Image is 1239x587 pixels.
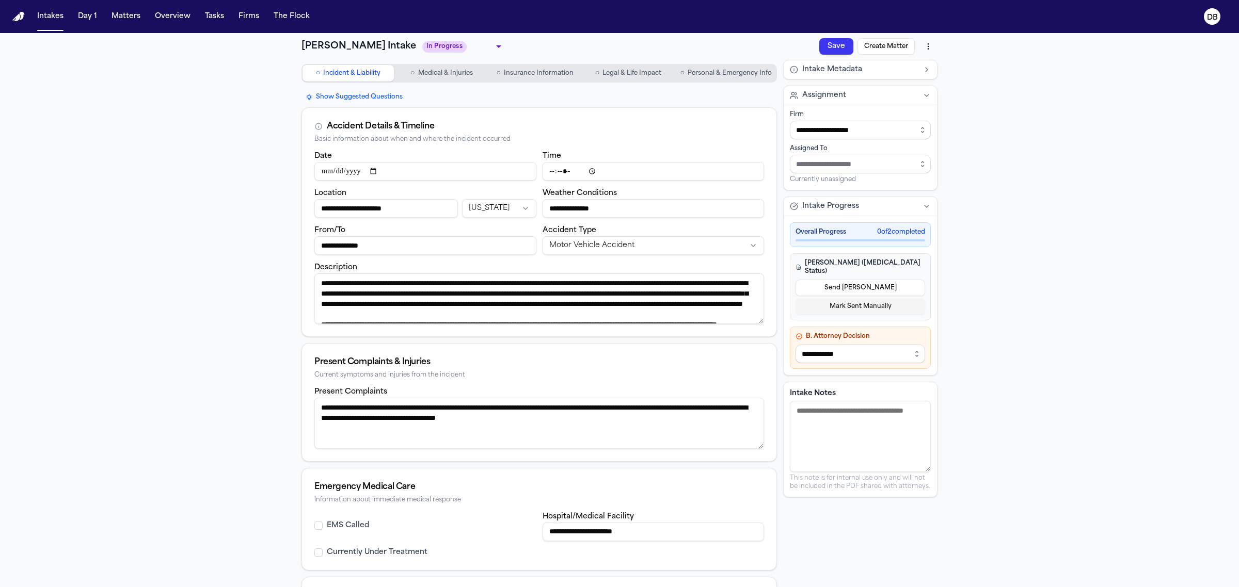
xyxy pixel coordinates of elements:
input: Incident location [314,199,458,218]
textarea: Present complaints [314,398,764,448]
button: Save [819,38,853,55]
div: Current symptoms and injuries from the incident [314,371,764,379]
button: Send [PERSON_NAME] [796,280,925,296]
label: EMS Called [327,520,369,531]
button: Intakes [33,7,68,26]
h4: [PERSON_NAME] ([MEDICAL_DATA] Status) [796,259,925,275]
span: Personal & Emergency Info [688,69,772,77]
button: Intake Metadata [784,60,937,79]
div: Present Complaints & Injuries [314,356,764,368]
button: Create Matter [857,38,915,55]
input: Hospital or medical facility [543,523,765,541]
button: The Flock [269,7,314,26]
div: Information about immediate medical response [314,496,764,504]
span: Legal & Life Impact [602,69,661,77]
span: Insurance Information [504,69,574,77]
span: ○ [496,68,500,78]
h1: [PERSON_NAME] Intake [301,39,416,54]
label: Present Complaints [314,388,387,396]
div: Accident Details & Timeline [327,120,434,133]
button: Firms [234,7,263,26]
div: Assigned To [790,144,931,153]
label: Time [543,152,561,160]
button: Mark Sent Manually [796,298,925,315]
input: Assign to staff member [790,155,931,173]
button: Assignment [784,86,937,105]
div: Update intake status [422,39,505,54]
span: ○ [680,68,685,78]
img: Finch Logo [12,12,25,22]
button: Go to Medical & Injuries [396,65,487,81]
button: Tasks [201,7,228,26]
label: Weather Conditions [543,189,617,197]
label: Hospital/Medical Facility [543,513,634,520]
button: Go to Insurance Information [489,65,581,81]
button: Go to Legal & Life Impact [583,65,674,81]
div: Firm [790,110,931,119]
span: 0 of 2 completed [877,228,925,236]
span: In Progress [422,41,467,53]
button: Overview [151,7,195,26]
span: Incident & Liability [323,69,380,77]
input: Weather conditions [543,199,765,218]
input: From/To destination [314,236,536,255]
span: ○ [316,68,320,78]
a: Home [12,12,25,22]
textarea: Incident description [314,273,764,324]
button: Show Suggested Questions [301,91,407,103]
button: Intake Progress [784,197,937,216]
span: Medical & Injuries [418,69,473,77]
button: Incident state [462,199,536,218]
div: Basic information about when and where the incident occurred [314,136,764,143]
h4: B. Attorney Decision [796,332,925,340]
span: Intake Progress [802,201,859,211]
textarea: Intake notes [790,401,931,472]
span: Intake Metadata [802,64,862,75]
label: Intake Notes [790,388,931,399]
span: Currently unassigned [790,175,856,184]
p: This note is for internal use only and will not be included in the PDF shared with attorneys. [790,474,931,491]
span: ○ [595,68,599,78]
button: Day 1 [74,7,101,26]
input: Incident time [543,162,765,181]
button: Go to Incident & Liability [303,65,394,81]
label: Date [314,152,332,160]
label: Location [314,189,346,197]
label: Currently Under Treatment [327,547,427,558]
div: Emergency Medical Care [314,481,764,493]
input: Incident date [314,162,536,181]
label: From/To [314,226,345,234]
label: Accident Type [543,226,596,234]
span: Overall Progress [796,228,846,236]
button: Go to Personal & Emergency Info [676,65,776,81]
button: Matters [107,7,145,26]
input: Select firm [790,121,931,139]
span: Assignment [802,90,846,101]
button: More actions [919,37,938,56]
label: Description [314,264,357,271]
span: ○ [410,68,415,78]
